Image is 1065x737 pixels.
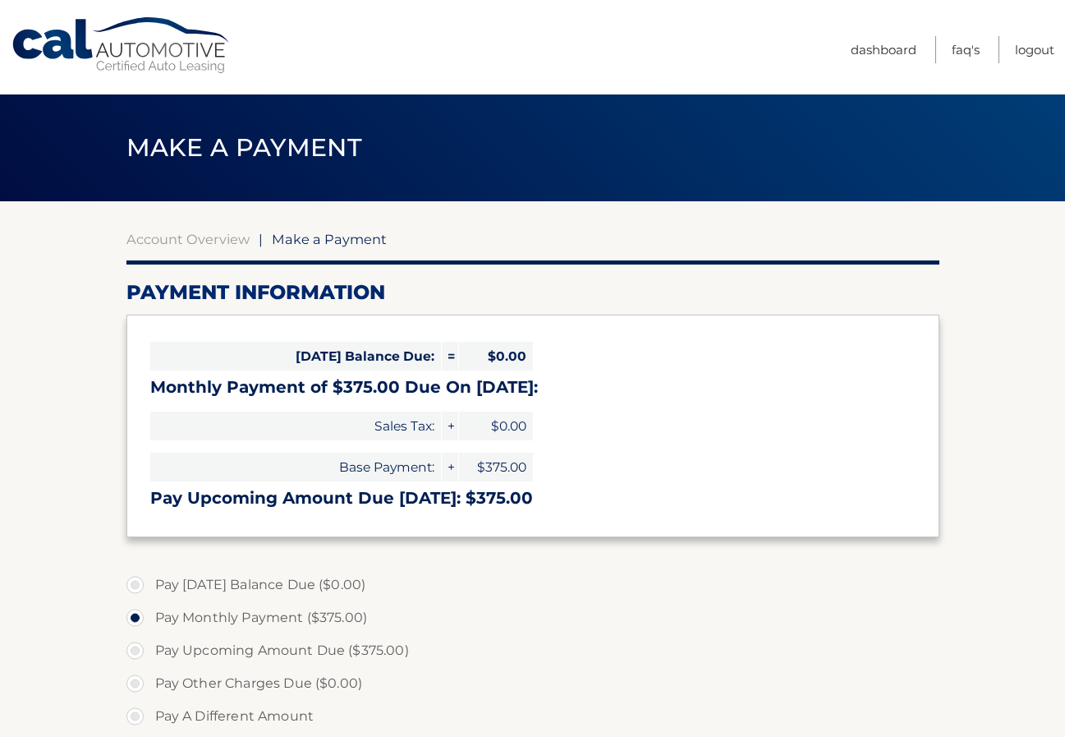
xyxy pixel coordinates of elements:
span: Make a Payment [126,132,362,163]
label: Pay Other Charges Due ($0.00) [126,667,939,700]
span: | [259,231,263,247]
span: + [442,412,458,440]
a: Dashboard [851,36,916,63]
span: [DATE] Balance Due: [150,342,441,371]
span: $0.00 [459,412,533,440]
span: = [442,342,458,371]
label: Pay [DATE] Balance Due ($0.00) [126,569,939,601]
span: + [442,453,458,481]
label: Pay Upcoming Amount Due ($375.00) [126,634,939,667]
span: $375.00 [459,453,533,481]
span: $0.00 [459,342,533,371]
a: Account Overview [126,231,250,247]
label: Pay A Different Amount [126,700,939,733]
h2: Payment Information [126,280,939,305]
h3: Pay Upcoming Amount Due [DATE]: $375.00 [150,488,916,509]
span: Sales Tax: [150,412,441,440]
a: FAQ's [952,36,980,63]
label: Pay Monthly Payment ($375.00) [126,601,939,634]
span: Make a Payment [272,231,387,247]
a: Cal Automotive [11,16,232,75]
span: Base Payment: [150,453,441,481]
a: Logout [1015,36,1054,63]
h3: Monthly Payment of $375.00 Due On [DATE]: [150,377,916,398]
